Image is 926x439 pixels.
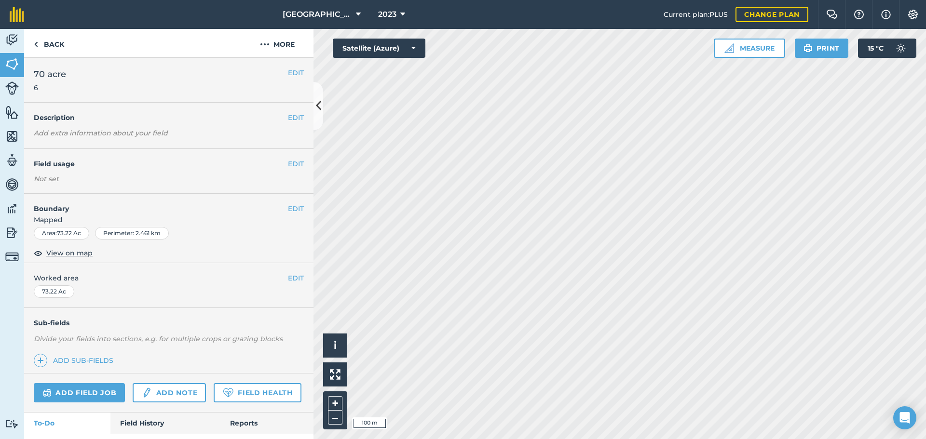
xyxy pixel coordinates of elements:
[664,9,728,20] span: Current plan : PLUS
[5,129,19,144] img: svg+xml;base64,PHN2ZyB4bWxucz0iaHR0cDovL3d3dy53My5vcmcvMjAwMC9zdmciIHdpZHRoPSI1NiIgaGVpZ2h0PSI2MC...
[34,285,74,298] div: 73.22 Ac
[283,9,352,20] span: [GEOGRAPHIC_DATA]
[220,412,313,434] a: Reports
[858,39,916,58] button: 15 °C
[34,174,304,184] div: Not set
[10,7,24,22] img: fieldmargin Logo
[42,387,52,399] img: svg+xml;base64,PD94bWwgdmVyc2lvbj0iMS4wIiBlbmNvZGluZz0idXRmLTgiPz4KPCEtLSBHZW5lcmF0b3I6IEFkb2JlIE...
[5,33,19,47] img: svg+xml;base64,PD94bWwgdmVyc2lvbj0iMS4wIiBlbmNvZGluZz0idXRmLTgiPz4KPCEtLSBHZW5lcmF0b3I6IEFkb2JlIE...
[34,67,66,81] span: 70 acre
[46,248,93,258] span: View on map
[288,203,304,214] button: EDIT
[24,318,313,328] h4: Sub-fields
[37,355,44,366] img: svg+xml;base64,PHN2ZyB4bWxucz0iaHR0cDovL3d3dy53My5vcmcvMjAwMC9zdmciIHdpZHRoPSIxNCIgaGVpZ2h0PSIyNC...
[24,29,74,57] a: Back
[34,334,283,343] em: Divide your fields into sections, e.g. for multiple crops or grazing blocks
[881,9,891,20] img: svg+xml;base64,PHN2ZyB4bWxucz0iaHR0cDovL3d3dy53My5vcmcvMjAwMC9zdmciIHdpZHRoPSIxNyIgaGVpZ2h0PSIxNy...
[853,10,865,19] img: A question mark icon
[24,214,313,225] span: Mapped
[328,396,342,411] button: +
[5,226,19,240] img: svg+xml;base64,PD94bWwgdmVyc2lvbj0iMS4wIiBlbmNvZGluZz0idXRmLTgiPz4KPCEtLSBHZW5lcmF0b3I6IEFkb2JlIE...
[795,39,849,58] button: Print
[34,247,93,259] button: View on map
[5,177,19,192] img: svg+xml;base64,PD94bWwgdmVyc2lvbj0iMS4wIiBlbmNvZGluZz0idXRmLTgiPz4KPCEtLSBHZW5lcmF0b3I6IEFkb2JlIE...
[24,412,110,434] a: To-Do
[724,43,734,53] img: Ruler icon
[34,227,89,239] div: Area : 73.22 Ac
[333,39,425,58] button: Satellite (Azure)
[288,273,304,283] button: EDIT
[334,339,337,351] span: i
[891,39,911,58] img: svg+xml;base64,PD94bWwgdmVyc2lvbj0iMS4wIiBlbmNvZGluZz0idXRmLTgiPz4KPCEtLSBHZW5lcmF0b3I6IEFkb2JlIE...
[110,412,220,434] a: Field History
[868,39,884,58] span: 15 ° C
[330,369,340,380] img: Four arrows, one pointing top left, one top right, one bottom right and the last bottom left
[288,159,304,169] button: EDIT
[34,383,125,402] a: Add field job
[34,159,288,169] h4: Field usage
[34,83,66,93] span: 6
[288,67,304,78] button: EDIT
[288,112,304,123] button: EDIT
[260,39,270,50] img: svg+xml;base64,PHN2ZyB4bWxucz0iaHR0cDovL3d3dy53My5vcmcvMjAwMC9zdmciIHdpZHRoPSIyMCIgaGVpZ2h0PSIyNC...
[803,42,813,54] img: svg+xml;base64,PHN2ZyB4bWxucz0iaHR0cDovL3d3dy53My5vcmcvMjAwMC9zdmciIHdpZHRoPSIxOSIgaGVpZ2h0PSIyNC...
[214,383,301,402] a: Field Health
[735,7,808,22] a: Change plan
[5,201,19,216] img: svg+xml;base64,PD94bWwgdmVyc2lvbj0iMS4wIiBlbmNvZGluZz0idXRmLTgiPz4KPCEtLSBHZW5lcmF0b3I6IEFkb2JlIE...
[34,247,42,259] img: svg+xml;base64,PHN2ZyB4bWxucz0iaHR0cDovL3d3dy53My5vcmcvMjAwMC9zdmciIHdpZHRoPSIxOCIgaGVpZ2h0PSIyNC...
[24,194,288,214] h4: Boundary
[5,105,19,120] img: svg+xml;base64,PHN2ZyB4bWxucz0iaHR0cDovL3d3dy53My5vcmcvMjAwMC9zdmciIHdpZHRoPSI1NiIgaGVpZ2h0PSI2MC...
[241,29,313,57] button: More
[5,153,19,168] img: svg+xml;base64,PD94bWwgdmVyc2lvbj0iMS4wIiBlbmNvZGluZz0idXRmLTgiPz4KPCEtLSBHZW5lcmF0b3I6IEFkb2JlIE...
[5,419,19,428] img: svg+xml;base64,PD94bWwgdmVyc2lvbj0iMS4wIiBlbmNvZGluZz0idXRmLTgiPz4KPCEtLSBHZW5lcmF0b3I6IEFkb2JlIE...
[34,112,304,123] h4: Description
[328,411,342,425] button: –
[5,250,19,264] img: svg+xml;base64,PD94bWwgdmVyc2lvbj0iMS4wIiBlbmNvZGluZz0idXRmLTgiPz4KPCEtLSBHZW5lcmF0b3I6IEFkb2JlIE...
[141,387,152,399] img: svg+xml;base64,PD94bWwgdmVyc2lvbj0iMS4wIiBlbmNvZGluZz0idXRmLTgiPz4KPCEtLSBHZW5lcmF0b3I6IEFkb2JlIE...
[34,273,304,283] span: Worked area
[5,57,19,71] img: svg+xml;base64,PHN2ZyB4bWxucz0iaHR0cDovL3d3dy53My5vcmcvMjAwMC9zdmciIHdpZHRoPSI1NiIgaGVpZ2h0PSI2MC...
[714,39,785,58] button: Measure
[34,39,38,50] img: svg+xml;base64,PHN2ZyB4bWxucz0iaHR0cDovL3d3dy53My5vcmcvMjAwMC9zdmciIHdpZHRoPSI5IiBoZWlnaHQ9IjI0Ii...
[893,406,916,429] div: Open Intercom Messenger
[907,10,919,19] img: A cog icon
[34,129,168,137] em: Add extra information about your field
[5,81,19,95] img: svg+xml;base64,PD94bWwgdmVyc2lvbj0iMS4wIiBlbmNvZGluZz0idXRmLTgiPz4KPCEtLSBHZW5lcmF0b3I6IEFkb2JlIE...
[323,333,347,358] button: i
[826,10,838,19] img: Two speech bubbles overlapping with the left bubble in the forefront
[378,9,396,20] span: 2023
[34,354,117,367] a: Add sub-fields
[95,227,169,239] div: Perimeter : 2.461 km
[133,383,206,402] a: Add note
